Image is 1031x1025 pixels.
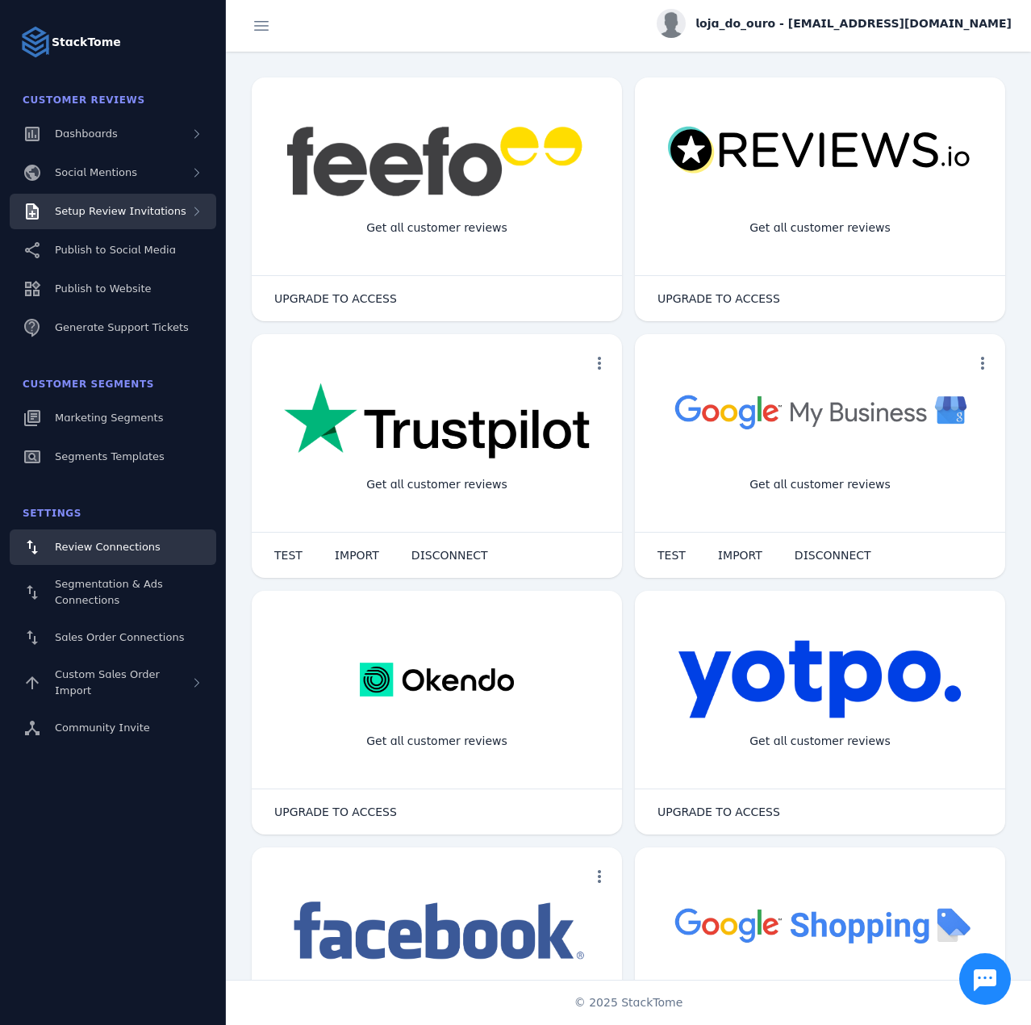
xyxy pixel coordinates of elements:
[737,207,904,249] div: Get all customer reviews
[641,539,702,571] button: TEST
[258,282,413,315] button: UPGRADE TO ACCESS
[55,541,161,553] span: Review Connections
[52,34,121,51] strong: StackTome
[657,293,780,304] span: UPGRADE TO ACCESS
[10,400,216,436] a: Marketing Segments
[10,710,216,746] a: Community Invite
[284,126,590,197] img: feefo.png
[258,539,319,571] button: TEST
[411,550,488,561] span: DISCONNECT
[667,383,973,440] img: googlebusiness.png
[10,568,216,617] a: Segmentation & Ads Connections
[55,321,189,333] span: Generate Support Tickets
[657,9,686,38] img: profile.jpg
[19,26,52,58] img: Logo image
[574,994,683,1011] span: © 2025 StackTome
[319,539,395,571] button: IMPORT
[55,578,163,606] span: Segmentation & Ads Connections
[23,94,145,106] span: Customer Reviews
[23,508,81,519] span: Settings
[55,128,118,140] span: Dashboards
[10,620,216,655] a: Sales Order Connections
[737,720,904,763] div: Get all customer reviews
[55,722,150,734] span: Community Invite
[335,550,379,561] span: IMPORT
[274,550,303,561] span: TEST
[55,244,176,256] span: Publish to Social Media
[778,539,887,571] button: DISCONNECT
[657,9,1012,38] button: loja_do_ouro - [EMAIL_ADDRESS][DOMAIN_NAME]
[55,282,151,295] span: Publish to Website
[966,347,999,379] button: more
[695,15,1012,32] span: loja_do_ouro - [EMAIL_ADDRESS][DOMAIN_NAME]
[702,539,778,571] button: IMPORT
[583,860,616,893] button: more
[284,896,590,968] img: facebook.png
[657,806,780,818] span: UPGRADE TO ACCESS
[55,631,184,643] span: Sales Order Connections
[353,463,520,506] div: Get all customer reviews
[737,463,904,506] div: Get all customer reviews
[395,539,504,571] button: DISCONNECT
[718,550,762,561] span: IMPORT
[641,796,796,828] button: UPGRADE TO ACCESS
[55,450,165,462] span: Segments Templates
[583,347,616,379] button: more
[360,639,514,720] img: okendo.webp
[10,271,216,307] a: Publish to Website
[667,896,973,953] img: googleshopping.png
[10,232,216,268] a: Publish to Social Media
[795,550,871,561] span: DISCONNECT
[353,207,520,249] div: Get all customer reviews
[657,550,686,561] span: TEST
[23,379,154,390] span: Customer Segments
[274,806,397,818] span: UPGRADE TO ACCESS
[10,310,216,345] a: Generate Support Tickets
[284,383,590,462] img: trustpilot.png
[55,412,163,424] span: Marketing Segments
[10,529,216,565] a: Review Connections
[353,720,520,763] div: Get all customer reviews
[258,796,413,828] button: UPGRADE TO ACCESS
[678,639,962,720] img: yotpo.png
[641,282,796,315] button: UPGRADE TO ACCESS
[667,126,973,175] img: reviewsio.svg
[724,977,915,1019] div: Import Products from Google
[55,166,137,178] span: Social Mentions
[10,439,216,475] a: Segments Templates
[274,293,397,304] span: UPGRADE TO ACCESS
[55,668,160,697] span: Custom Sales Order Import
[55,205,186,217] span: Setup Review Invitations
